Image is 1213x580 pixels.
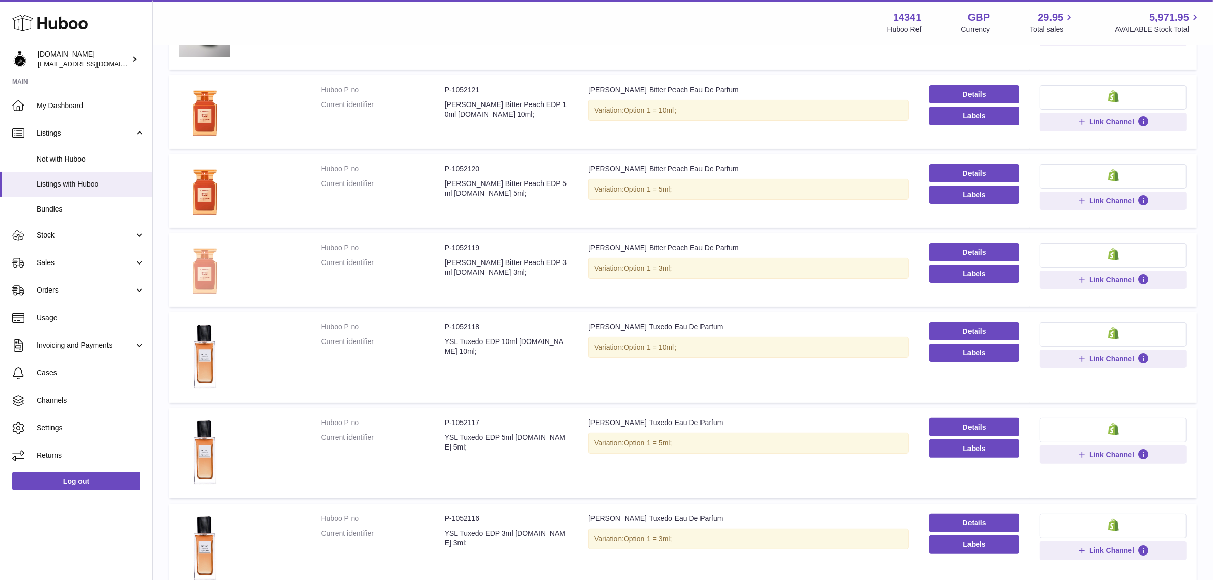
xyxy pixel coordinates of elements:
[588,322,909,332] div: [PERSON_NAME] Tuxedo Eau De Parfum
[38,60,150,68] span: [EMAIL_ADDRESS][DOMAIN_NAME]
[624,185,672,193] span: Option 1 = 5ml;
[588,337,909,358] div: Variation:
[588,243,909,253] div: [PERSON_NAME] Bitter Peach Eau De Parfum
[1040,271,1187,289] button: Link Channel
[1108,327,1119,339] img: shopify-small.png
[929,107,1019,125] button: Labels
[968,11,990,24] strong: GBP
[929,344,1019,362] button: Labels
[929,514,1019,532] a: Details
[929,265,1019,283] button: Labels
[37,128,134,138] span: Listings
[1108,248,1119,260] img: shopify-small.png
[624,439,672,447] span: Option 1 = 5ml;
[1089,546,1134,555] span: Link Channel
[445,337,568,356] dd: YSL Tuxedo EDP 10ml [DOMAIN_NAME] 10ml;
[929,535,1019,553] button: Labels
[179,243,230,294] img: Tom Ford Bitter Peach Eau De Parfum
[1038,11,1063,24] span: 29.95
[179,322,230,390] img: Yves Saint Laurent Tuxedo Eau De Parfum
[929,439,1019,458] button: Labels
[588,164,909,174] div: [PERSON_NAME] Bitter Peach Eau De Parfum
[445,514,568,523] dd: P-1052116
[1040,113,1187,131] button: Link Channel
[1108,90,1119,102] img: shopify-small.png
[1115,24,1201,34] span: AVAILABLE Stock Total
[445,258,568,277] dd: [PERSON_NAME] Bitter Peach EDP 3ml [DOMAIN_NAME] 3ml;
[37,101,145,111] span: My Dashboard
[1089,354,1134,363] span: Link Channel
[961,24,990,34] div: Currency
[1030,11,1075,34] a: 29.95 Total sales
[887,24,922,34] div: Huboo Ref
[624,264,672,272] span: Option 1 = 3ml;
[445,529,568,548] dd: YSL Tuxedo EDP 3ml [DOMAIN_NAME] 3ml;
[445,164,568,174] dd: P-1052120
[321,258,445,277] dt: Current identifier
[1040,541,1187,560] button: Link Channel
[624,343,676,351] span: Option 1 = 10ml;
[1115,11,1201,34] a: 5,971.95 AVAILABLE Stock Total
[624,106,676,114] span: Option 1 = 10ml;
[1040,192,1187,210] button: Link Channel
[321,529,445,548] dt: Current identifier
[893,11,922,24] strong: 14341
[1108,423,1119,435] img: shopify-small.png
[1108,169,1119,181] img: shopify-small.png
[1089,450,1134,459] span: Link Channel
[1089,117,1134,126] span: Link Channel
[37,179,145,189] span: Listings with Huboo
[445,100,568,119] dd: [PERSON_NAME] Bitter Peach EDP 10ml [DOMAIN_NAME] 10ml;
[445,322,568,332] dd: P-1052118
[445,418,568,428] dd: P-1052117
[929,322,1019,340] a: Details
[179,164,230,215] img: Tom Ford Bitter Peach Eau De Parfum
[624,535,672,543] span: Option 1 = 3ml;
[929,418,1019,436] a: Details
[37,313,145,323] span: Usage
[588,433,909,454] div: Variation:
[321,322,445,332] dt: Huboo P no
[1089,275,1134,284] span: Link Channel
[321,85,445,95] dt: Huboo P no
[445,433,568,452] dd: YSL Tuxedo EDP 5ml [DOMAIN_NAME] 5ml;
[1040,350,1187,368] button: Link Channel
[12,472,140,490] a: Log out
[37,451,145,460] span: Returns
[321,514,445,523] dt: Huboo P no
[929,243,1019,261] a: Details
[321,179,445,198] dt: Current identifier
[588,514,909,523] div: [PERSON_NAME] Tuxedo Eau De Parfum
[445,85,568,95] dd: P-1052121
[1108,519,1119,531] img: shopify-small.png
[37,230,134,240] span: Stock
[179,85,230,136] img: Tom Ford Bitter Peach Eau De Parfum
[38,49,129,69] div: [DOMAIN_NAME]
[445,243,568,253] dd: P-1052119
[929,85,1019,103] a: Details
[1089,196,1134,205] span: Link Channel
[321,418,445,428] dt: Huboo P no
[588,85,909,95] div: [PERSON_NAME] Bitter Peach Eau De Parfum
[445,179,568,198] dd: [PERSON_NAME] Bitter Peach EDP 5ml [DOMAIN_NAME] 5ml;
[588,418,909,428] div: [PERSON_NAME] Tuxedo Eau De Parfum
[1149,11,1189,24] span: 5,971.95
[12,51,28,67] img: internalAdmin-14341@internal.huboo.com
[588,100,909,121] div: Variation:
[321,433,445,452] dt: Current identifier
[179,418,230,486] img: Yves Saint Laurent Tuxedo Eau De Parfum
[37,396,145,405] span: Channels
[37,258,134,268] span: Sales
[321,243,445,253] dt: Huboo P no
[37,154,145,164] span: Not with Huboo
[929,164,1019,182] a: Details
[1030,24,1075,34] span: Total sales
[37,423,145,433] span: Settings
[929,186,1019,204] button: Labels
[37,368,145,378] span: Cases
[321,100,445,119] dt: Current identifier
[588,179,909,200] div: Variation:
[321,164,445,174] dt: Huboo P no
[1040,445,1187,464] button: Link Channel
[588,258,909,279] div: Variation:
